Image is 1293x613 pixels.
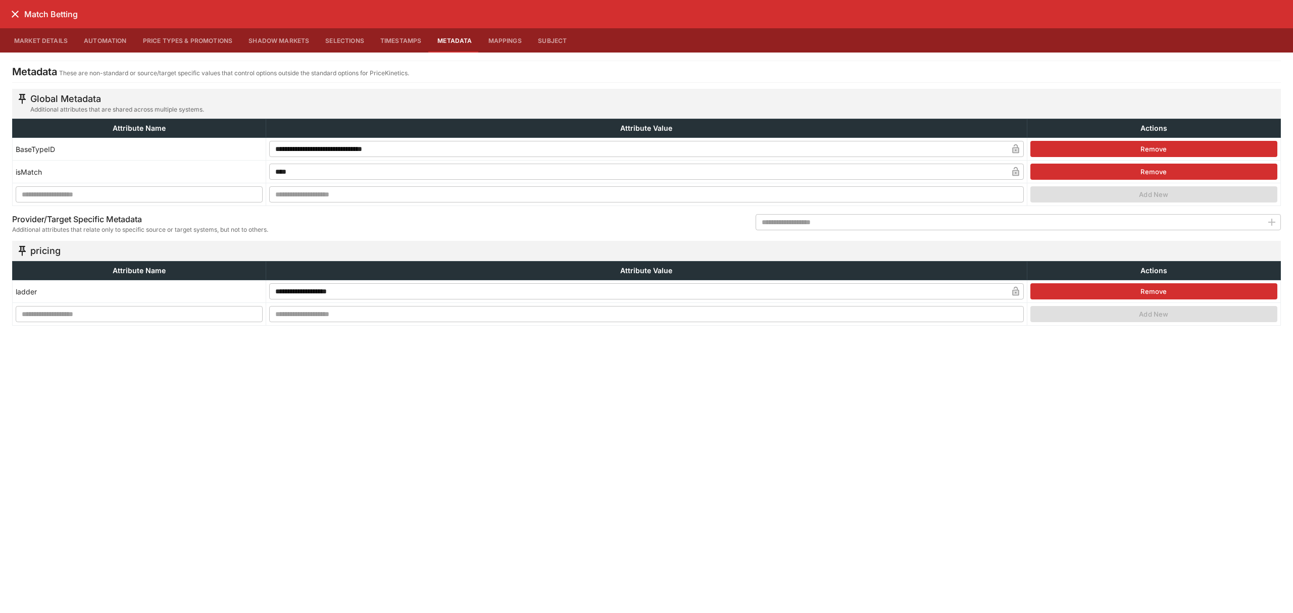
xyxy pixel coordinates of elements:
[372,28,430,53] button: Timestamps
[1030,283,1277,299] button: Remove
[30,105,204,115] span: Additional attributes that are shared across multiple systems.
[30,93,204,105] h5: Global Metadata
[1030,141,1277,157] button: Remove
[1027,262,1280,280] th: Actions
[530,28,575,53] button: Subject
[1027,119,1280,138] th: Actions
[240,28,317,53] button: Shadow Markets
[13,280,266,303] td: ladder
[76,28,135,53] button: Automation
[12,214,268,225] h6: Provider/Target Specific Metadata
[6,28,76,53] button: Market Details
[6,5,24,23] button: close
[266,119,1027,138] th: Attribute Value
[12,65,57,78] h4: Metadata
[13,161,266,183] td: isMatch
[135,28,241,53] button: Price Types & Promotions
[24,9,78,20] h6: Match Betting
[13,262,266,280] th: Attribute Name
[429,28,480,53] button: Metadata
[59,68,409,78] p: These are non-standard or source/target specific values that control options outside the standard...
[13,138,266,161] td: BaseTypeID
[1030,164,1277,180] button: Remove
[480,28,530,53] button: Mappings
[30,245,61,257] h5: pricing
[266,262,1027,280] th: Attribute Value
[13,119,266,138] th: Attribute Name
[317,28,372,53] button: Selections
[12,225,268,235] span: Additional attributes that relate only to specific source or target systems, but not to others.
